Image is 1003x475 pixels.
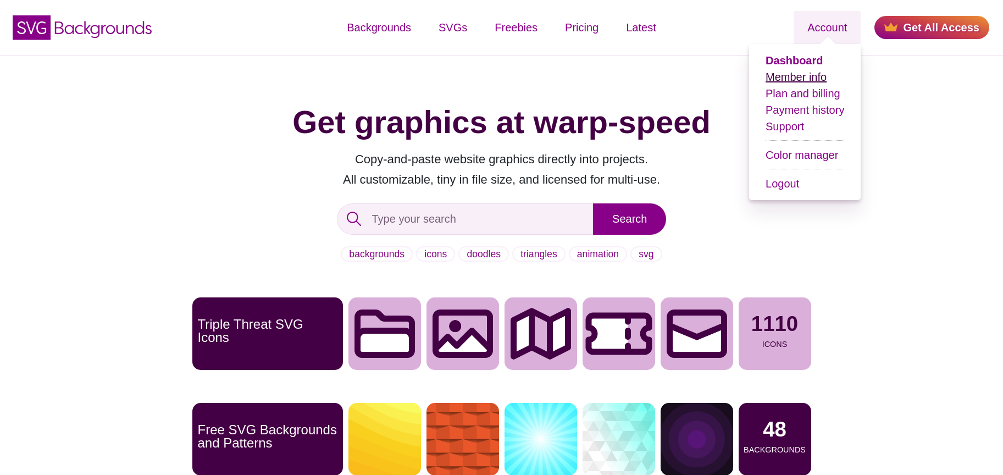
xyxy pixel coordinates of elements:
[512,246,566,262] a: triangles
[593,203,666,235] input: Search
[426,297,499,370] img: Image icon
[766,149,838,161] a: Color manager
[569,246,627,262] a: animation
[458,246,509,262] a: doodles
[192,149,811,190] p: Copy-and-paste website graphics directly into projects. All customizable, tiny in file size, and ...
[551,11,612,44] a: Pricing
[612,11,669,44] a: Latest
[766,87,840,100] a: Plan and billing
[198,423,337,450] p: Free SVG Backgrounds and Patterns
[192,297,811,370] a: Triple Threat SVG Icons1110Icons
[198,318,337,344] p: Triple Threat SVG Icons
[762,340,788,348] p: Icons
[337,203,594,235] input: Type your search
[874,16,989,39] a: Get All Access
[661,297,733,370] img: email icon
[333,11,425,44] a: Backgrounds
[751,313,798,334] p: 1110
[192,103,811,141] h1: Get graphics at warp-speed
[630,246,662,262] a: svg
[766,54,823,67] a: Dashboard
[425,11,481,44] a: SVGs
[794,11,861,44] a: Account
[341,246,413,262] a: backgrounds
[766,178,799,190] a: Logout
[766,104,844,116] a: Payment history
[763,419,786,440] p: 48
[505,297,577,370] img: map icon
[766,120,804,132] a: Support
[481,11,551,44] a: Freebies
[348,297,421,370] img: Folder icon
[416,246,455,262] a: icons
[744,446,806,454] p: Backgrounds
[583,297,655,370] img: ticket icon
[766,71,827,83] a: Member info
